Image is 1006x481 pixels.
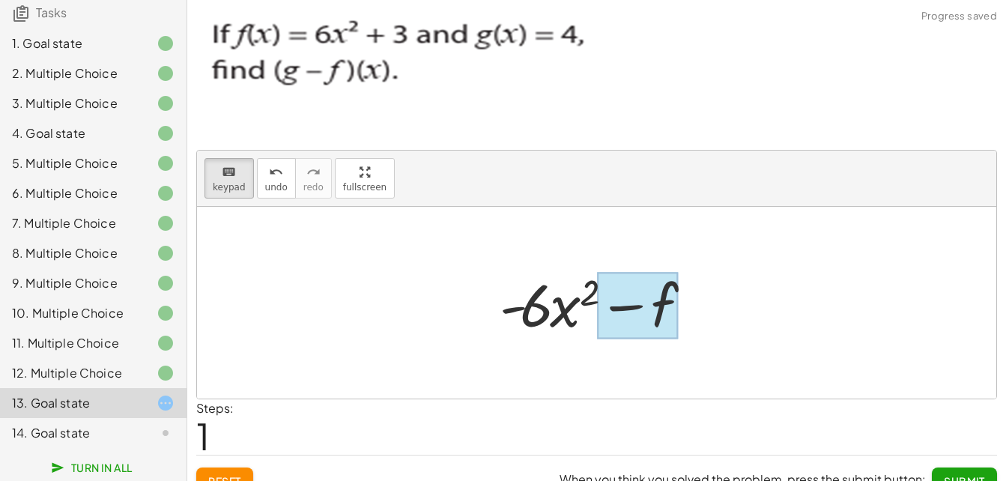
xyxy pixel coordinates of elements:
i: Task finished. [157,34,175,52]
div: 8. Multiple Choice [12,244,133,262]
span: Tasks [36,4,67,20]
div: 2. Multiple Choice [12,64,133,82]
button: undoundo [257,158,296,199]
img: 9d8ee24703dd73f5376a01cca03a3d67569405514e4a33a0bd01a72a6e7a7637.png [196,9,595,133]
i: undo [269,163,283,181]
div: 10. Multiple Choice [12,304,133,322]
span: fullscreen [343,182,387,193]
label: Steps: [196,400,234,416]
i: Task finished. [157,124,175,142]
i: Task not started. [157,424,175,442]
div: 12. Multiple Choice [12,364,133,382]
div: 11. Multiple Choice [12,334,133,352]
i: Task finished. [157,274,175,292]
i: Task finished. [157,94,175,112]
i: Task finished. [157,304,175,322]
span: undo [265,182,288,193]
span: keypad [213,182,246,193]
div: 14. Goal state [12,424,133,442]
i: redo [306,163,321,181]
i: Task started. [157,394,175,412]
i: Task finished. [157,334,175,352]
span: Progress saved [921,9,997,24]
div: 13. Goal state [12,394,133,412]
button: fullscreen [335,158,395,199]
div: 3. Multiple Choice [12,94,133,112]
i: Task finished. [157,154,175,172]
i: Task finished. [157,244,175,262]
div: 4. Goal state [12,124,133,142]
div: 1. Goal state [12,34,133,52]
div: 9. Multiple Choice [12,274,133,292]
div: 6. Multiple Choice [12,184,133,202]
span: 1 [196,413,210,459]
i: keyboard [222,163,236,181]
span: Turn In All [54,461,133,474]
i: Task finished. [157,184,175,202]
button: keyboardkeypad [204,158,254,199]
i: Task finished. [157,214,175,232]
div: 5. Multiple Choice [12,154,133,172]
i: Task finished. [157,64,175,82]
div: 7. Multiple Choice [12,214,133,232]
button: Turn In All [42,454,145,481]
span: redo [303,182,324,193]
button: redoredo [295,158,332,199]
i: Task finished. [157,364,175,382]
